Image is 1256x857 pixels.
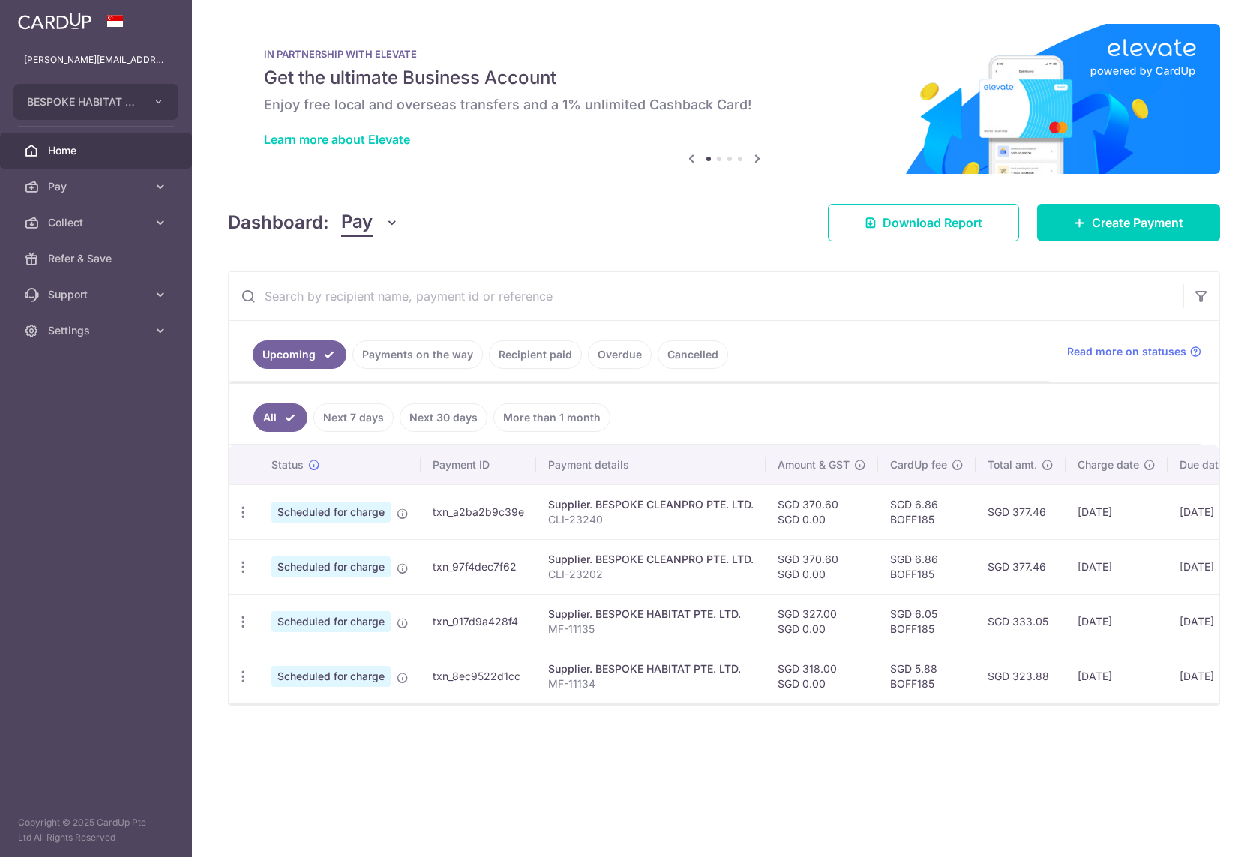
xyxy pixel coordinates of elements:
th: Payment ID [421,445,536,484]
span: Settings [48,323,147,338]
th: Payment details [536,445,766,484]
td: [DATE] [1168,484,1253,539]
td: [DATE] [1168,594,1253,649]
span: Status [271,457,304,472]
a: Download Report [828,204,1019,241]
span: Create Payment [1092,214,1183,232]
img: CardUp [18,12,91,30]
td: SGD 323.88 [976,649,1066,703]
a: Create Payment [1037,204,1220,241]
td: SGD 377.46 [976,484,1066,539]
span: Support [48,287,147,302]
a: Next 7 days [313,403,394,432]
span: Charge date [1078,457,1139,472]
div: Supplier. BESPOKE CLEANPRO PTE. LTD. [548,552,754,567]
span: Download Report [883,214,982,232]
span: Refer & Save [48,251,147,266]
span: Scheduled for charge [271,611,391,632]
td: [DATE] [1066,594,1168,649]
span: Scheduled for charge [271,502,391,523]
td: SGD 6.86 BOFF185 [878,484,976,539]
span: Scheduled for charge [271,666,391,687]
td: txn_97f4dec7f62 [421,539,536,594]
a: Recipient paid [489,340,582,369]
td: SGD 6.05 BOFF185 [878,594,976,649]
td: txn_a2ba2b9c39e [421,484,536,539]
td: [DATE] [1168,539,1253,594]
td: [DATE] [1066,649,1168,703]
a: Next 30 days [400,403,487,432]
span: Pay [48,179,147,194]
span: BESPOKE HABITAT SHEN PTE. LTD. [27,94,138,109]
td: [DATE] [1066,539,1168,594]
a: Payments on the way [352,340,483,369]
a: Cancelled [658,340,728,369]
p: [PERSON_NAME][EMAIL_ADDRESS][DOMAIN_NAME] [24,52,168,67]
span: Total amt. [988,457,1037,472]
a: Upcoming [253,340,346,369]
p: IN PARTNERSHIP WITH ELEVATE [264,48,1184,60]
td: SGD 377.46 [976,539,1066,594]
td: SGD 318.00 SGD 0.00 [766,649,878,703]
td: txn_8ec9522d1cc [421,649,536,703]
div: Supplier. BESPOKE HABITAT PTE. LTD. [548,607,754,622]
span: Home [48,143,147,158]
a: All [253,403,307,432]
td: SGD 327.00 SGD 0.00 [766,594,878,649]
p: CLI-23202 [548,567,754,582]
a: Learn more about Elevate [264,132,410,147]
p: CLI-23240 [548,512,754,527]
span: Due date [1180,457,1225,472]
span: Pay [341,208,373,237]
h5: Get the ultimate Business Account [264,66,1184,90]
span: CardUp fee [890,457,947,472]
input: Search by recipient name, payment id or reference [229,272,1183,320]
span: Scheduled for charge [271,556,391,577]
td: SGD 6.86 BOFF185 [878,539,976,594]
button: BESPOKE HABITAT SHEN PTE. LTD. [13,84,178,120]
td: SGD 370.60 SGD 0.00 [766,539,878,594]
td: [DATE] [1066,484,1168,539]
td: txn_017d9a428f4 [421,594,536,649]
div: Supplier. BESPOKE HABITAT PTE. LTD. [548,661,754,676]
span: Read more on statuses [1067,344,1186,359]
td: SGD 370.60 SGD 0.00 [766,484,878,539]
a: Overdue [588,340,652,369]
div: Supplier. BESPOKE CLEANPRO PTE. LTD. [548,497,754,512]
a: Read more on statuses [1067,344,1201,359]
a: More than 1 month [493,403,610,432]
h6: Enjoy free local and overseas transfers and a 1% unlimited Cashback Card! [264,96,1184,114]
h4: Dashboard: [228,209,329,236]
p: MF-11134 [548,676,754,691]
td: SGD 5.88 BOFF185 [878,649,976,703]
span: Collect [48,215,147,230]
img: Renovation banner [228,24,1220,174]
td: SGD 333.05 [976,594,1066,649]
span: Amount & GST [778,457,850,472]
td: [DATE] [1168,649,1253,703]
button: Pay [341,208,399,237]
p: MF-11135 [548,622,754,637]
